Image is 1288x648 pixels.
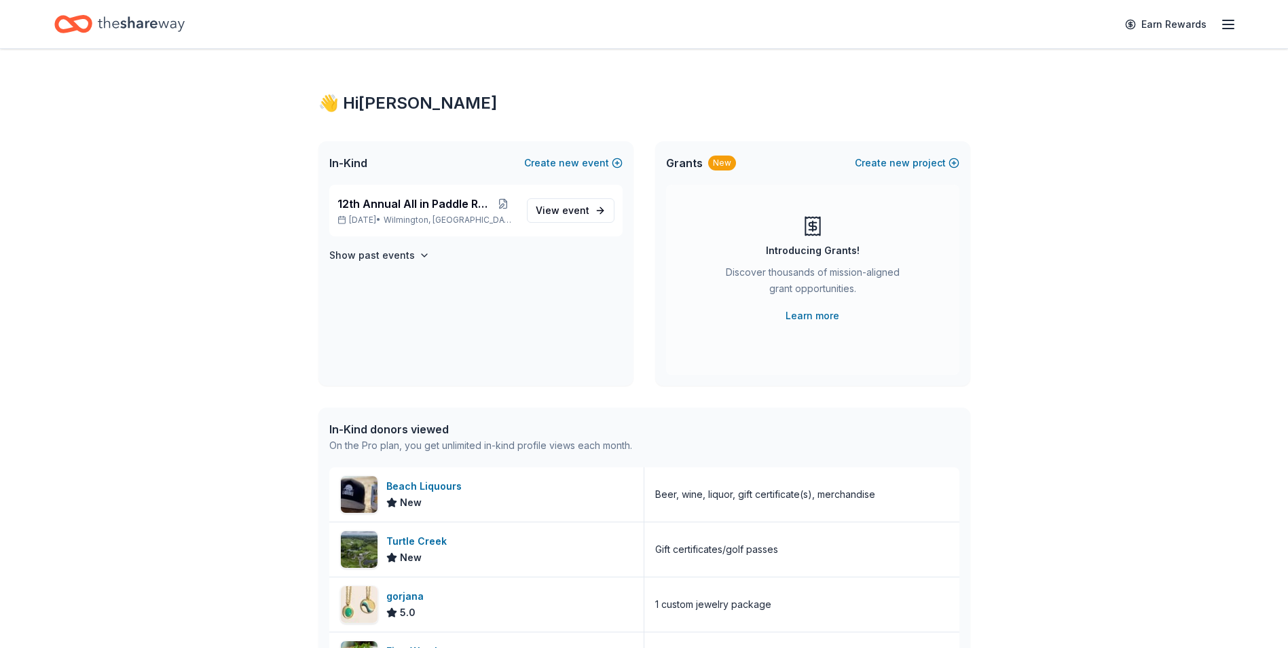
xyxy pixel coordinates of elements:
div: Gift certificates/golf passes [655,541,778,558]
img: Image for Turtle Creek [341,531,378,568]
img: Image for Beach Liquours [341,476,378,513]
span: event [562,204,589,216]
div: New [708,156,736,170]
a: Home [54,8,185,40]
span: new [889,155,910,171]
img: Image for gorjana [341,586,378,623]
span: New [400,494,422,511]
span: 5.0 [400,605,416,621]
div: Turtle Creek [386,533,452,550]
span: New [400,550,422,566]
span: In-Kind [329,155,367,171]
p: [DATE] • [337,215,516,226]
div: 👋 Hi [PERSON_NAME] [318,92,970,114]
div: On the Pro plan, you get unlimited in-kind profile views each month. [329,437,632,454]
span: View [536,202,589,219]
span: Wilmington, [GEOGRAPHIC_DATA] [384,215,515,226]
button: Show past events [329,247,430,264]
span: 12th Annual All in Paddle Raffle [337,196,491,212]
div: gorjana [386,588,429,605]
button: Createnewevent [524,155,623,171]
span: Grants [666,155,703,171]
h4: Show past events [329,247,415,264]
a: Learn more [786,308,839,324]
div: Beach Liquours [386,478,467,494]
div: In-Kind donors viewed [329,421,632,437]
span: new [559,155,579,171]
div: 1 custom jewelry package [655,596,771,613]
div: Discover thousands of mission-aligned grant opportunities. [720,264,905,302]
div: Introducing Grants! [766,242,860,259]
div: Beer, wine, liquor, gift certificate(s), merchandise [655,486,875,503]
button: Createnewproject [855,155,959,171]
a: Earn Rewards [1117,12,1215,37]
a: View event [527,198,614,223]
